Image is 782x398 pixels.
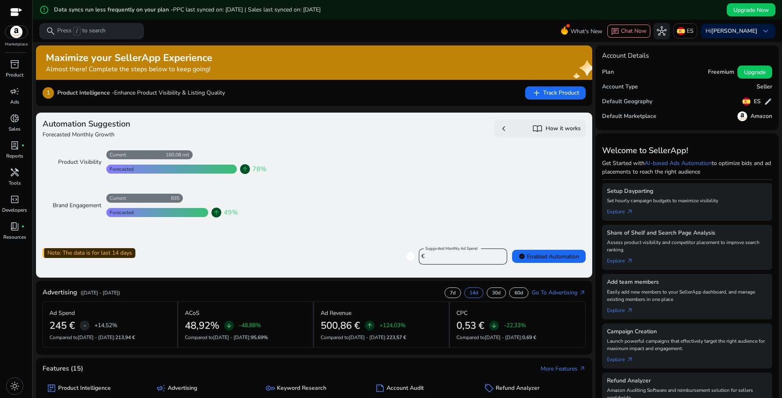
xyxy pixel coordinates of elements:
[607,279,767,286] h5: Add team members
[541,364,586,373] a: More Featuresarrow_outward
[708,69,734,76] h5: Freemium
[764,97,772,106] span: edit
[645,159,712,167] a: AI-based Ads Automation
[168,385,197,392] h5: Advertising
[171,195,183,201] div: 835
[751,113,772,120] h5: Amazon
[627,307,633,314] span: arrow_outward
[83,321,86,330] span: -
[706,28,757,34] p: Hi
[456,309,467,317] p: CPC
[607,188,767,195] h5: Setup Dayparting
[21,225,25,228] span: fiber_manual_record
[49,201,101,210] div: Brand Engagement
[657,26,667,36] span: hub
[425,246,478,251] mat-label: Suggested Monthly Ad Spend
[213,334,249,341] span: [DATE] - [DATE]
[43,119,311,129] h3: Automation Suggestion
[522,334,536,341] span: 0,69 €
[607,230,767,237] h5: Share of Shelf and Search Page Analysis
[57,88,225,97] p: Enhance Product Visibility & Listing Quality
[78,334,114,341] span: [DATE] - [DATE]
[58,385,111,392] h5: Product Intelligence
[737,111,747,121] img: amazon.svg
[106,209,134,216] div: Forecasted
[602,146,772,156] h3: Welcome to SellerApp!
[602,84,638,90] h5: Account Type
[47,383,56,393] span: package
[519,252,579,261] span: Enabled Automation
[185,320,219,332] h2: 48,92%
[43,131,311,139] h4: Forecasted Monthly Growth
[94,323,117,328] p: +14,52%
[43,289,77,296] h4: Advertising
[504,323,526,328] p: -22,33%
[49,309,75,317] p: Ad Spend
[733,6,769,14] span: Upgrade Now
[532,88,542,98] span: add
[10,59,20,69] span: inventory_2
[470,289,478,296] p: 14d
[10,167,20,177] span: handyman
[366,322,373,329] span: arrow_upward
[607,197,767,204] p: Set hourly campaign budgets to maximize visibility
[607,288,767,303] p: Easily add new members to your SellerApp dashboard, and manage existing members in one place
[627,258,633,264] span: arrow_outward
[106,152,126,158] div: Current
[532,88,579,98] span: Track Product
[375,383,385,393] span: summarize
[607,378,767,384] h5: Refund Analyzer
[499,124,509,133] span: chevron_left
[607,303,640,314] a: Explorearrow_outward
[380,323,406,328] p: +124,03%
[496,385,539,392] h5: Refund Analyzer
[46,26,56,36] span: search
[5,41,28,47] p: Marketplace
[43,248,135,258] div: Note: The data is for last 14 days
[43,365,83,373] h4: Features (15)
[10,381,20,391] span: light_mode
[321,320,360,332] h2: 500,86 €
[450,289,456,296] p: 7d
[579,365,586,372] span: arrow_outward
[10,222,20,231] span: book_4
[627,356,633,363] span: arrow_outward
[115,334,135,341] span: 213,94 €
[571,24,602,38] span: What's New
[515,289,523,296] p: 60d
[456,334,579,341] p: Compared to :
[607,328,767,335] h5: Campaign Creation
[251,334,268,341] span: 95,69%
[185,334,306,341] p: Compared to :
[387,385,424,392] h5: Account Audit
[512,250,586,263] button: verifiedEnabled Automation
[492,289,501,296] p: 30d
[10,86,20,96] span: campaign
[10,194,20,204] span: code_blocks
[579,289,586,296] span: arrow_outward
[54,7,321,14] h5: Data syncs run less frequently on your plan -
[484,383,494,393] span: sell
[607,253,640,265] a: Explorearrow_outward
[156,383,166,393] span: campaign
[621,27,647,35] span: Chat Now
[321,309,351,317] p: Ad Revenue
[711,27,757,35] b: [PERSON_NAME]
[277,385,326,392] h5: Keyword Research
[43,87,54,99] p: 1
[744,68,766,77] span: Upgrade
[532,288,586,297] a: Go To Advertisingarrow_outward
[421,252,425,260] span: €
[602,52,649,60] h4: Account Details
[602,159,772,176] p: Get Started with to optimize bids and ad placements to reach the right audience
[252,164,267,174] span: 78%
[321,334,442,341] p: Compared to :
[5,26,27,38] img: amazon.svg
[10,113,20,123] span: donut_small
[687,24,694,38] p: ES
[602,69,614,76] h5: Plan
[57,27,106,36] p: Press to search
[607,239,767,253] p: Assess product visibility and competitor placement to improve search ranking.
[224,208,238,217] span: 49%
[265,383,275,393] span: key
